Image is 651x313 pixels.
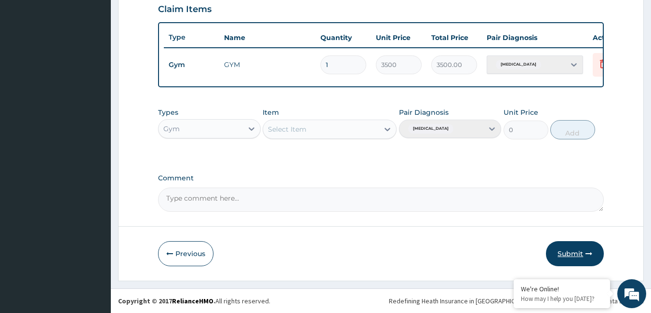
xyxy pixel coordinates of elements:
p: How may I help you today? [521,295,603,303]
button: Add [550,120,595,139]
textarea: Type your message and hit 'Enter' [5,210,184,244]
footer: All rights reserved. [111,288,651,313]
div: Minimize live chat window [158,5,181,28]
a: RelianceHMO [172,297,213,305]
div: We're Online! [521,285,603,293]
div: Redefining Heath Insurance in [GEOGRAPHIC_DATA] using Telemedicine and Data Science! [389,296,644,306]
strong: Copyright © 2017 . [118,297,215,305]
button: Submit [546,241,604,266]
th: Quantity [316,28,371,47]
th: Unit Price [371,28,426,47]
th: Name [219,28,316,47]
label: Comment [158,174,604,182]
div: Chat with us now [50,54,162,67]
img: d_794563401_company_1708531726252_794563401 [18,48,39,72]
label: Types [158,109,178,117]
label: Pair Diagnosis [399,108,449,117]
th: Pair Diagnosis [482,28,588,47]
div: Select Item [268,124,306,134]
div: Gym [163,124,180,134]
label: Unit Price [504,108,538,117]
th: Total Price [426,28,482,47]
h3: Claim Items [158,4,212,15]
label: Item [263,108,279,117]
td: GYM [219,55,316,74]
th: Type [164,28,219,46]
button: Previous [158,241,213,266]
span: We're online! [56,95,133,192]
td: Gym [164,56,219,74]
th: Actions [588,28,636,47]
